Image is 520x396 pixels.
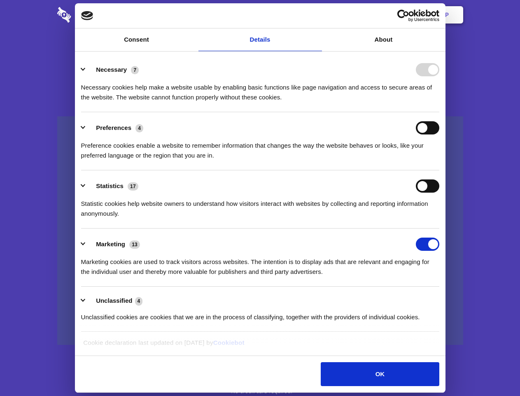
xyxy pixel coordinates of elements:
a: Cookiebot [213,339,245,346]
div: Preference cookies enable a website to remember information that changes the way the website beha... [81,134,439,160]
iframe: Drift Widget Chat Controller [479,355,510,386]
a: Usercentrics Cookiebot - opens in a new window [367,9,439,22]
a: Details [198,28,322,51]
label: Marketing [96,240,125,247]
a: Wistia video thumbnail [57,116,463,345]
a: Contact [334,2,372,28]
a: Pricing [242,2,277,28]
span: 4 [135,124,143,132]
button: Statistics (17) [81,179,144,193]
div: Unclassified cookies are cookies that we are in the process of classifying, together with the pro... [81,306,439,322]
button: OK [321,362,439,386]
h4: Auto-redaction of sensitive data, encrypted data sharing and self-destructing private chats. Shar... [57,75,463,102]
label: Necessary [96,66,127,73]
label: Statistics [96,182,124,189]
img: logo [81,11,93,20]
a: Consent [75,28,198,51]
span: 17 [128,182,138,191]
img: logo-wordmark-white-trans-d4663122ce5f474addd5e946df7df03e33cb6a1c49d2221995e7729f52c070b2.svg [57,7,128,23]
div: Necessary cookies help make a website usable by enabling basic functions like page navigation and... [81,76,439,102]
label: Preferences [96,124,131,131]
button: Marketing (13) [81,238,145,251]
span: 7 [131,66,139,74]
span: 4 [135,297,143,305]
button: Necessary (7) [81,63,144,76]
h1: Eliminate Slack Data Loss. [57,37,463,67]
button: Preferences (4) [81,121,149,134]
button: Unclassified (4) [81,296,148,306]
div: Statistic cookies help website owners to understand how visitors interact with websites by collec... [81,193,439,219]
a: Login [373,2,409,28]
div: Cookie declaration last updated on [DATE] by [77,338,443,354]
div: Marketing cookies are used to track visitors across websites. The intention is to display ads tha... [81,251,439,277]
span: 13 [129,240,140,249]
a: About [322,28,445,51]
